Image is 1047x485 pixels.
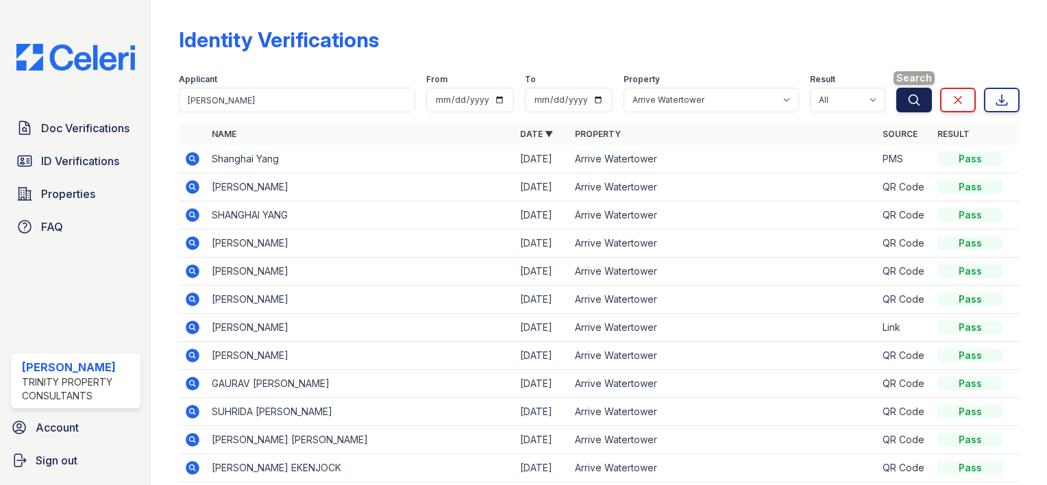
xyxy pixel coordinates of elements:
span: Doc Verifications [41,120,130,136]
td: Arrive Watertower [569,314,877,342]
label: Property [624,74,660,85]
td: Arrive Watertower [569,370,877,398]
span: ID Verifications [41,153,119,169]
td: Arrive Watertower [569,426,877,454]
td: Arrive Watertower [569,229,877,258]
a: Source [883,129,917,139]
div: Pass [937,180,1003,194]
td: QR Code [877,426,932,454]
input: Search by name or phone number [179,88,415,112]
td: [DATE] [515,173,569,201]
td: Arrive Watertower [569,173,877,201]
td: [DATE] [515,454,569,482]
td: Arrive Watertower [569,145,877,173]
td: [PERSON_NAME] [206,342,514,370]
a: Property [575,129,621,139]
img: CE_Logo_Blue-a8612792a0a2168367f1c8372b55b34899dd931a85d93a1a3d3e32e68fde9ad4.png [5,44,146,71]
label: Applicant [179,74,217,85]
div: Pass [937,321,1003,334]
span: Sign out [36,452,77,469]
div: Pass [937,349,1003,362]
td: SHANGHAI YANG [206,201,514,229]
td: QR Code [877,173,932,201]
td: QR Code [877,342,932,370]
div: Identity Verifications [179,27,379,52]
td: [DATE] [515,145,569,173]
a: Sign out [5,447,146,474]
td: [DATE] [515,370,569,398]
td: [DATE] [515,426,569,454]
td: [PERSON_NAME] [206,229,514,258]
td: Arrive Watertower [569,286,877,314]
td: QR Code [877,286,932,314]
div: Pass [937,405,1003,419]
span: Search [894,71,935,85]
td: [DATE] [515,201,569,229]
a: Doc Verifications [11,114,140,142]
td: QR Code [877,229,932,258]
td: [PERSON_NAME] [206,173,514,201]
td: Arrive Watertower [569,454,877,482]
td: Arrive Watertower [569,258,877,286]
td: [DATE] [515,398,569,426]
td: Shanghai Yang [206,145,514,173]
td: Arrive Watertower [569,201,877,229]
label: To [525,74,536,85]
td: [PERSON_NAME] [206,314,514,342]
div: Pass [937,461,1003,475]
span: Properties [41,186,95,202]
a: ID Verifications [11,147,140,175]
td: [DATE] [515,314,569,342]
div: Pass [937,264,1003,278]
td: Link [877,314,932,342]
td: [PERSON_NAME] [PERSON_NAME] [206,426,514,454]
td: [DATE] [515,258,569,286]
td: [DATE] [515,229,569,258]
td: QR Code [877,398,932,426]
td: [PERSON_NAME] [206,286,514,314]
span: Account [36,419,79,436]
td: [DATE] [515,286,569,314]
td: QR Code [877,258,932,286]
label: From [426,74,447,85]
td: [PERSON_NAME] [206,258,514,286]
td: Arrive Watertower [569,398,877,426]
div: Trinity Property Consultants [22,375,135,403]
td: PMS [877,145,932,173]
button: Search [896,88,932,112]
td: QR Code [877,201,932,229]
td: SUHRIDA [PERSON_NAME] [206,398,514,426]
div: Pass [937,208,1003,222]
div: Pass [937,377,1003,390]
span: FAQ [41,219,63,235]
div: Pass [937,152,1003,166]
div: Pass [937,293,1003,306]
td: [DATE] [515,342,569,370]
a: Result [937,129,970,139]
a: Properties [11,180,140,208]
td: [PERSON_NAME] EKENJOCK [206,454,514,482]
a: FAQ [11,213,140,240]
a: Account [5,414,146,441]
td: GAURAV [PERSON_NAME] [206,370,514,398]
a: Name [212,129,236,139]
div: Pass [937,433,1003,447]
label: Result [810,74,835,85]
td: QR Code [877,454,932,482]
div: Pass [937,236,1003,250]
td: QR Code [877,370,932,398]
a: Date ▼ [520,129,553,139]
td: Arrive Watertower [569,342,877,370]
div: [PERSON_NAME] [22,359,135,375]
